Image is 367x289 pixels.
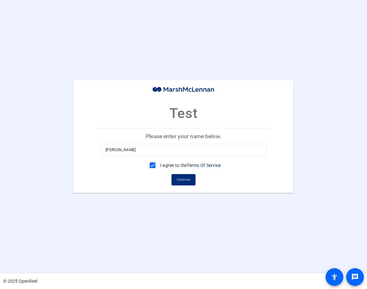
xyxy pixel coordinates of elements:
[106,146,261,154] input: Enter your name
[187,163,221,168] a: Terms Of Service
[177,175,191,185] span: Continue
[169,103,198,124] p: Test
[331,273,338,281] mat-icon: accessibility
[159,162,221,168] label: I agree to the
[3,278,37,285] div: © 2025 OpenReel
[172,174,196,186] button: Continue
[152,86,215,93] img: company-logo
[95,129,272,144] p: Please enter your name below.
[351,273,359,281] mat-icon: message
